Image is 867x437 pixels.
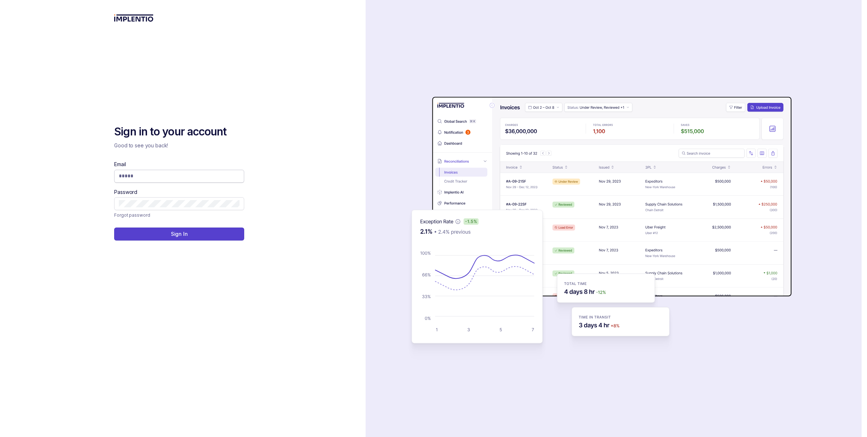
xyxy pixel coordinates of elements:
[114,228,244,241] button: Sign In
[114,142,244,149] p: Good to see you back!
[386,74,794,363] img: signin-background.svg
[114,14,154,22] img: logo
[114,161,126,168] label: Email
[114,212,150,219] a: Link Forgot password
[171,230,188,238] p: Sign In
[114,125,244,139] h2: Sign in to your account
[114,212,150,219] p: Forgot password
[114,189,137,196] label: Password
